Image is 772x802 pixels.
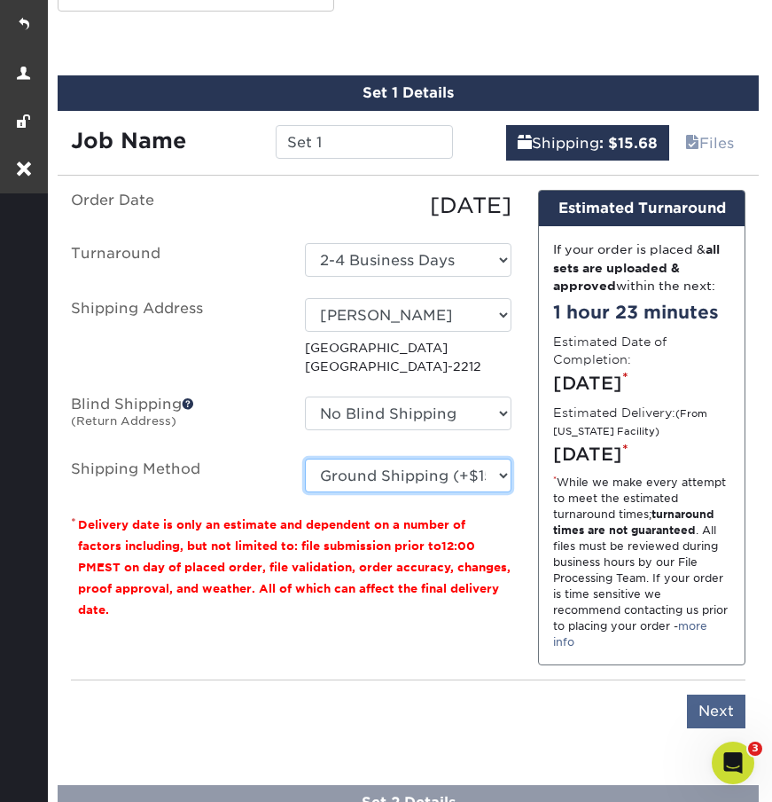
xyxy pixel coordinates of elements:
label: Blind Shipping [58,397,292,437]
small: Delivery date is only an estimate and dependent on a number of factors including, but not limited... [78,518,511,617]
div: 1 hour 23 minutes [553,299,730,326]
span: files [685,135,699,152]
div: Set 1 Details [58,75,759,111]
div: If your order is placed & within the next: [553,240,730,295]
a: Files [674,125,745,161]
label: Estimated Delivery: [553,404,730,440]
b: : $15.68 [599,135,658,152]
label: Shipping Address [58,298,292,375]
div: [DATE] [553,441,730,468]
div: [DATE] [292,190,526,222]
span: shipping [518,135,532,152]
p: [GEOGRAPHIC_DATA] [GEOGRAPHIC_DATA]-2212 [305,339,512,375]
small: (Return Address) [71,414,176,428]
strong: Job Name [71,128,186,153]
iframe: Intercom live chat [712,742,754,784]
label: Turnaround [58,243,292,277]
input: Next [687,695,745,728]
label: Estimated Date of Completion: [553,333,730,369]
div: While we make every attempt to meet the estimated turnaround times; . All files must be reviewed ... [553,475,730,650]
input: Enter a job name [276,125,454,159]
div: [DATE] [553,370,730,397]
span: 3 [748,742,762,756]
strong: all sets are uploaded & approved [553,242,720,293]
a: Shipping: $15.68 [506,125,669,161]
label: Order Date [58,190,292,222]
label: Shipping Method [58,459,292,492]
div: Estimated Turnaround [539,191,745,226]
